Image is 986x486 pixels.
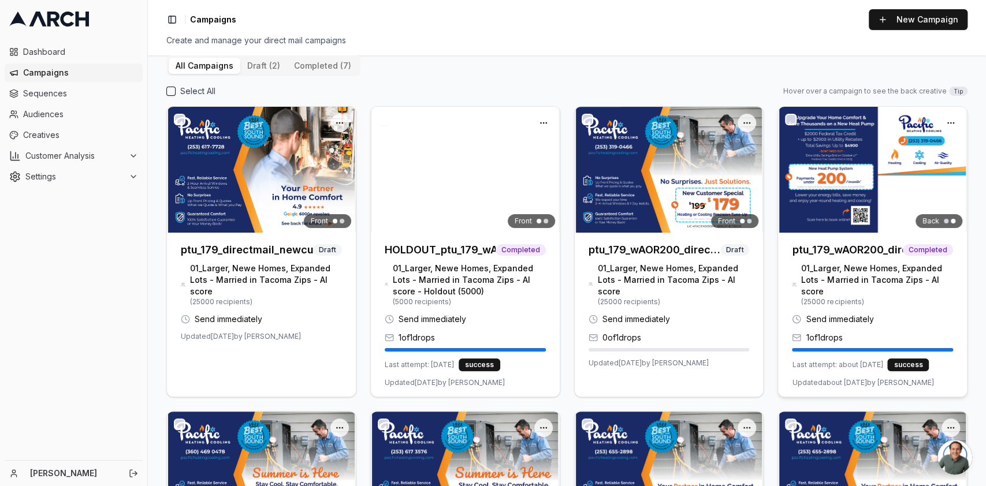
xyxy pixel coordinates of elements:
div: success [459,358,500,371]
img: Front creative for HOLDOUT_ptu_179_wAOR200_directmail_tacoma_sept2025 [371,107,560,233]
img: Back creative for ptu_179_wAOR200_directmail_tacoma_sept2025 [778,107,967,233]
span: Last attempt: [DATE] [385,360,454,369]
span: 1 of 1 drops [399,332,435,343]
span: ( 25000 recipients) [190,297,342,306]
span: Tip [949,87,968,96]
h3: ptu_179_wAOR200_directmail_tacoma_sept2025 (Copy) [589,242,721,258]
span: Campaigns [190,14,236,25]
span: Send immediately [602,313,670,325]
span: Front [515,216,532,226]
label: Select All [180,85,215,97]
h3: ptu_179_directmail_newcustomers_sept2025 [181,242,313,258]
span: Hover over a campaign to see the back creative [783,87,947,96]
button: completed (7) [287,58,358,74]
a: Sequences [5,84,143,103]
a: Audiences [5,105,143,124]
span: Updated [DATE] by [PERSON_NAME] [385,378,505,387]
span: 01_Larger, Newe Homes, Expanded Lots - Married in Tacoma Zips - AI score - Holdout (5000) [393,263,545,297]
span: Front [718,216,735,226]
span: ( 25000 recipients) [597,297,749,306]
span: 01_Larger, Newe Homes, Expanded Lots - Married in Tacoma Zips - AI score [597,263,749,297]
span: Front [311,216,328,226]
button: Settings [5,167,143,186]
a: Campaigns [5,63,143,82]
span: 0 of 1 drops [602,332,641,343]
div: Open chat [937,440,972,474]
span: Completed [903,244,953,256]
span: 1 of 1 drops [806,332,842,343]
span: Creatives [23,129,138,141]
span: Back [922,216,939,226]
button: All Campaigns [169,58,240,74]
span: 01_Larger, Newe Homes, Expanded Lots - Married in Tacoma Zips - AI score [190,263,342,297]
span: Updated [DATE] by [PERSON_NAME] [181,332,301,341]
button: draft (2) [240,58,287,74]
a: Creatives [5,126,143,144]
a: Dashboard [5,43,143,61]
span: 01_Larger, Newe Homes, Expanded Lots - Married in Tacoma Zips - AI score [801,263,953,297]
img: Front creative for ptu_179_directmail_newcustomers_sept2025 [167,107,356,233]
span: Sequences [23,88,138,99]
h3: HOLDOUT_ptu_179_wAOR200_directmail_tacoma_sept2025 [385,242,496,258]
div: success [887,358,929,371]
button: New Campaign [869,9,968,30]
span: Last attempt: about [DATE] [792,360,883,369]
div: Create and manage your direct mail campaigns [166,35,968,46]
span: Customer Analysis [25,150,124,162]
h3: ptu_179_wAOR200_directmail_tacoma_sept2025 [792,242,903,258]
a: [PERSON_NAME] [30,468,116,479]
span: Audiences [23,109,138,120]
img: Front creative for ptu_179_wAOR200_directmail_tacoma_sept2025 (Copy) [575,107,764,233]
button: Customer Analysis [5,147,143,165]
span: Send immediately [806,313,873,325]
span: Dashboard [23,46,138,58]
span: ( 25000 recipients) [801,297,953,306]
nav: breadcrumb [190,14,236,25]
span: Updated [DATE] by [PERSON_NAME] [589,358,709,368]
span: Updated about [DATE] by [PERSON_NAME] [792,378,933,387]
span: ( 5000 recipients) [393,297,545,306]
span: Send immediately [195,313,262,325]
span: Send immediately [399,313,466,325]
span: Settings [25,171,124,182]
span: Campaigns [23,67,138,78]
span: Draft [720,244,749,256]
span: Completed [496,244,546,256]
span: Draft [313,244,342,256]
button: Log out [125,465,142,481]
